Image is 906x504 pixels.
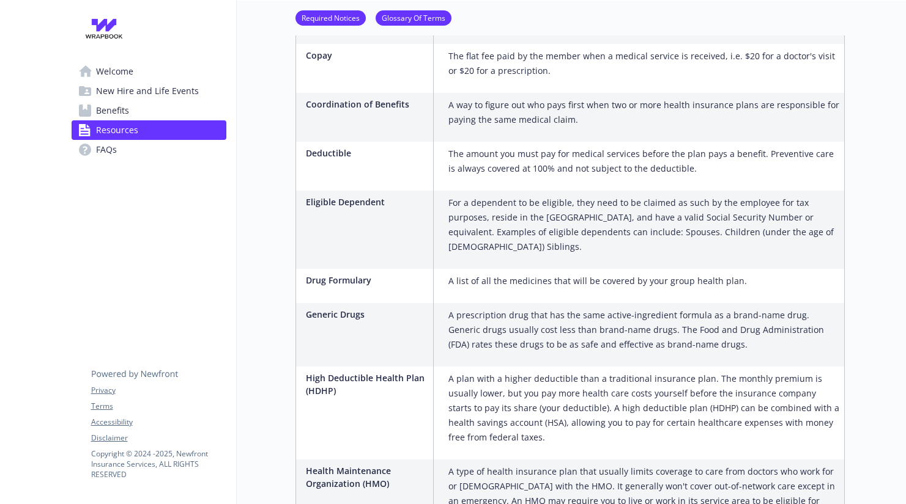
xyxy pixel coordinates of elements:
[96,81,199,101] span: New Hire and Life Events
[448,98,839,127] p: A way to figure out who pays first when two or more health insurance plans are responsible for pa...
[306,371,428,397] p: High Deductible Health Plan (HDHP)
[91,385,226,396] a: Privacy
[448,49,839,78] p: The flat fee paid by the member when a medical service is received, i.e. $20 for a doctor's visit...
[448,308,839,352] p: A prescription drug that has the same active-ingredient formula as a brand-name drug. Generic dru...
[306,49,428,62] p: Copay
[91,448,226,480] p: Copyright © 2024 - 2025 , Newfront Insurance Services, ALL RIGHTS RESERVED
[376,12,451,23] a: Glossary Of Terms
[306,195,428,208] p: Eligible Dependent
[72,81,226,101] a: New Hire and Life Events
[96,120,138,140] span: Resources
[96,140,117,159] span: FAQs
[306,308,428,321] p: Generic Drugs
[306,274,428,287] p: Drug Formulary
[306,98,428,111] p: Coordination of Benefits
[306,464,428,490] p: Health Maintenance Organization (HMO)
[91,401,226,412] a: Terms
[295,12,366,23] a: Required Notices
[96,62,133,81] span: Welcome
[306,147,428,159] p: Deductible
[72,140,226,159] a: FAQs
[72,62,226,81] a: Welcome
[448,195,839,254] p: For a dependent to be eligible, they need to be claimed as such by the employee for tax purposes,...
[448,147,839,176] p: The amount you must pay for medical services before the plan pays a benefit. Preventive care is a...
[91,433,226,444] a: Disclaimer
[448,371,839,445] p: A plan with a higher deductible than a traditional insurance plan. The monthly premium is usually...
[91,417,226,428] a: Accessibility
[448,274,747,288] p: A list of all the medicines that will be covered by your group health plan.
[72,101,226,120] a: Benefits
[96,101,129,120] span: Benefits
[72,120,226,140] a: Resources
